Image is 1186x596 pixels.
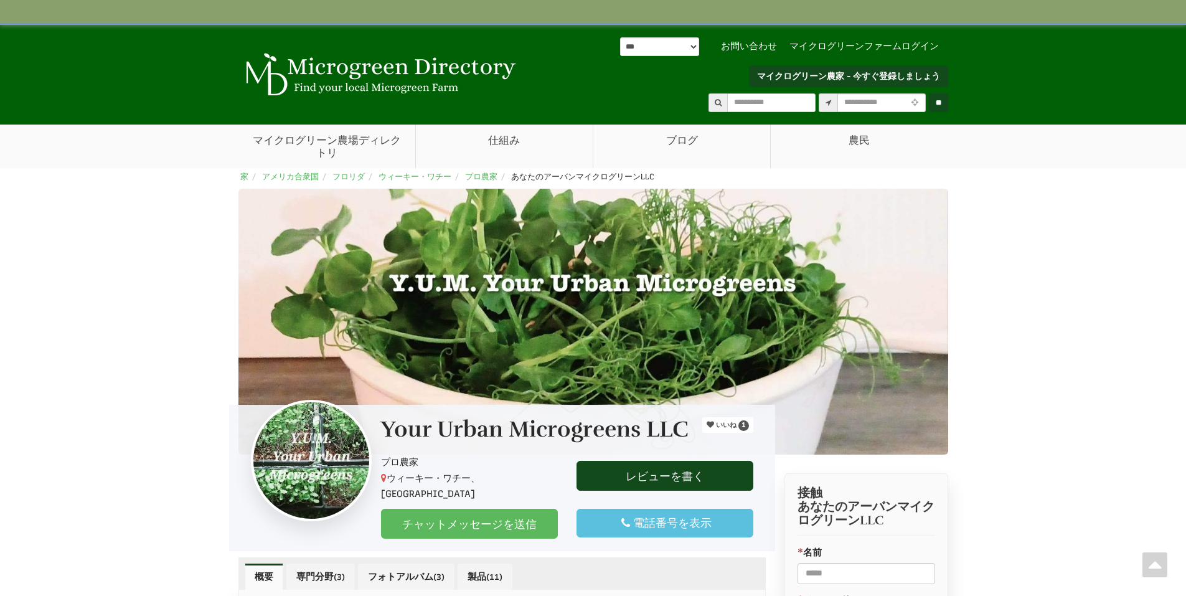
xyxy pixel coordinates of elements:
[238,189,948,455] img: Urban Microgreens LLC のカバー写真
[238,125,415,168] a: マイクログリーン農場ディレクトリ
[262,172,319,181] a: アメリカ合衆国
[666,133,698,146] font: ブログ
[286,564,355,590] a: 専門分野
[416,125,593,156] a: 仕組み
[253,133,401,159] font: マイクログリーン農場ディレクトリ
[402,518,537,531] font: チャットメッセージを送信
[511,172,654,181] font: あなたのアーバンマイクログリーンLLC
[741,421,746,429] font: 1
[789,40,939,52] font: マイクログリーンファームログイン
[255,571,273,582] font: 概要
[620,37,699,56] select: 言語翻訳ウィジェット
[245,564,283,590] a: 概要
[633,516,712,530] font: 電話番号を表示
[381,417,689,442] h1: Your Urban Microgreens LLC
[486,572,502,582] font: (11)
[332,172,365,181] a: フロリダ
[358,564,454,590] a: フォトアルバム
[749,65,948,87] a: マイクログリーン農家 - 今すぐ登録しましょう
[587,516,743,531] div: 電話番号を表示
[251,400,372,521] img: Urban Microgreens LLC にお問い合わせください
[849,133,870,146] font: 農民
[715,40,783,53] a: お問い合わせ
[716,421,737,429] font: いいね
[721,40,777,52] font: お問い合わせ
[381,473,480,500] font: ウィーキー・ワチー、[GEOGRAPHIC_DATA]
[789,40,945,53] a: マイクログリーンファームログイン
[381,456,418,468] font: プロ農家
[798,499,934,528] font: あなたのアーバンマイクログリーンLLC
[240,172,248,181] a: 家
[803,547,822,558] font: 名前
[577,461,753,491] a: レビューを書く
[334,572,345,582] font: (3)
[238,53,519,97] img: マイクログリーンディレクトリ
[620,37,699,56] div: Powered by
[238,557,766,590] ul: プロフィールタブ
[757,71,940,82] font: マイクログリーン農家 - 今すぐ登録しましょう
[626,470,704,483] font: レビューを書く
[296,571,334,582] font: 専門分野
[468,571,486,582] font: 製品
[798,485,822,501] font: 接触
[908,99,921,107] i: 現在地を使用
[702,417,753,433] button: いいね 1
[379,172,451,181] a: ウィーキー・ワチー
[368,571,433,582] font: フォトアルバム
[465,172,497,181] a: プロ農家
[433,572,445,582] font: (3)
[458,564,512,590] a: 製品
[593,125,770,156] a: ブログ
[381,509,558,539] a: チャットメッセージを送信
[488,133,520,146] font: 仕組み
